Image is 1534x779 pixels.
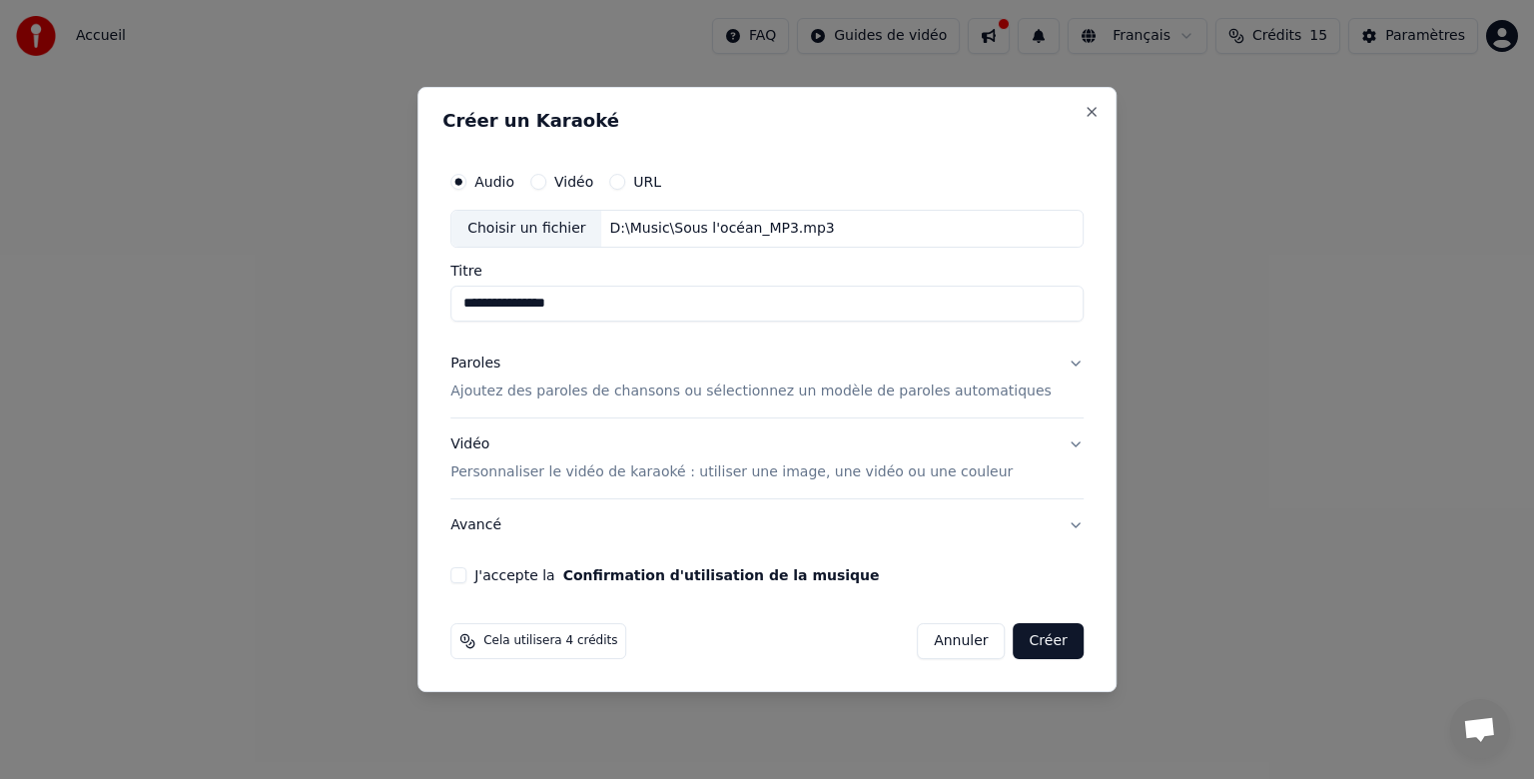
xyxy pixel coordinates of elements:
[474,568,879,582] label: J'accepte la
[917,623,1005,659] button: Annuler
[554,175,593,189] label: Vidéo
[633,175,661,189] label: URL
[563,568,880,582] button: J'accepte la
[450,264,1084,278] label: Titre
[1014,623,1084,659] button: Créer
[450,499,1084,551] button: Avancé
[483,633,617,649] span: Cela utilisera 4 crédits
[450,418,1084,498] button: VidéoPersonnaliser le vidéo de karaoké : utiliser une image, une vidéo ou une couleur
[450,338,1084,417] button: ParolesAjoutez des paroles de chansons ou sélectionnez un modèle de paroles automatiques
[450,462,1013,482] p: Personnaliser le vidéo de karaoké : utiliser une image, une vidéo ou une couleur
[450,354,500,374] div: Paroles
[442,112,1092,130] h2: Créer un Karaoké
[451,211,601,247] div: Choisir un fichier
[602,219,843,239] div: D:\Music\Sous l'océan_MP3.mp3
[450,382,1052,401] p: Ajoutez des paroles de chansons ou sélectionnez un modèle de paroles automatiques
[474,175,514,189] label: Audio
[450,434,1013,482] div: Vidéo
